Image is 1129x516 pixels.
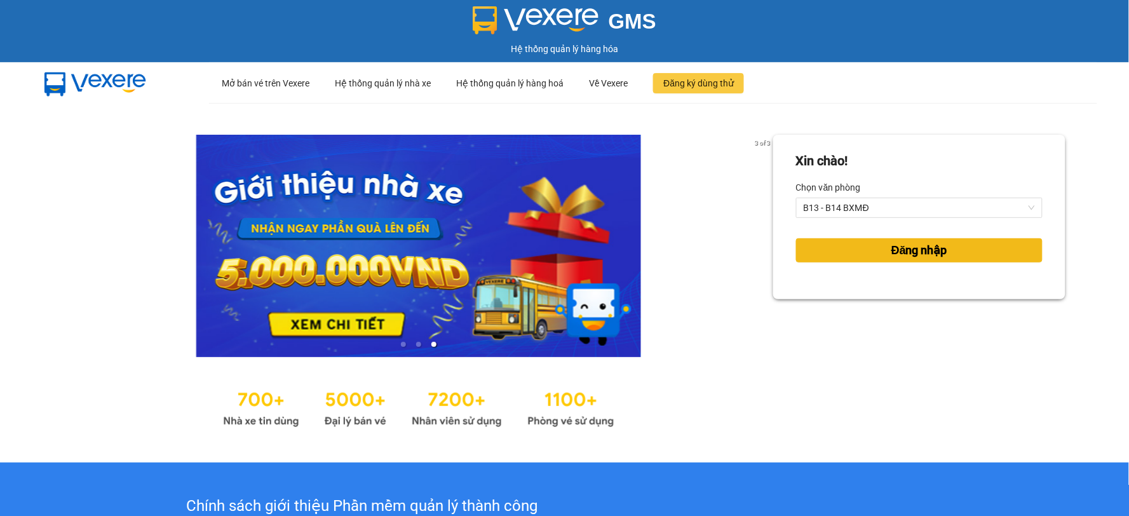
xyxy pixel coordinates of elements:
button: Đăng nhập [796,238,1043,262]
img: logo 2 [473,6,598,34]
button: next slide / item [755,135,773,357]
div: Hệ thống quản lý nhà xe [335,63,431,104]
span: Đăng ký dùng thử [663,76,734,90]
div: Về Vexere [589,63,628,104]
div: Hệ thống quản lý hàng hóa [3,42,1126,56]
div: Mở bán vé trên Vexere [222,63,309,104]
div: Hệ thống quản lý hàng hoá [456,63,564,104]
li: slide item 1 [401,342,406,347]
button: previous slide / item [64,135,81,357]
span: Đăng nhập [891,241,947,259]
button: Đăng ký dùng thử [653,73,744,93]
label: Chọn văn phòng [796,177,861,198]
div: Xin chào! [796,151,848,171]
img: Statistics.png [223,383,614,431]
a: GMS [473,19,656,29]
p: 3 of 3 [751,135,773,151]
li: slide item 3 [431,342,436,347]
li: slide item 2 [416,342,421,347]
img: mbUUG5Q.png [32,62,159,104]
span: B13 - B14 BXMĐ [804,198,1035,217]
span: GMS [609,10,656,33]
